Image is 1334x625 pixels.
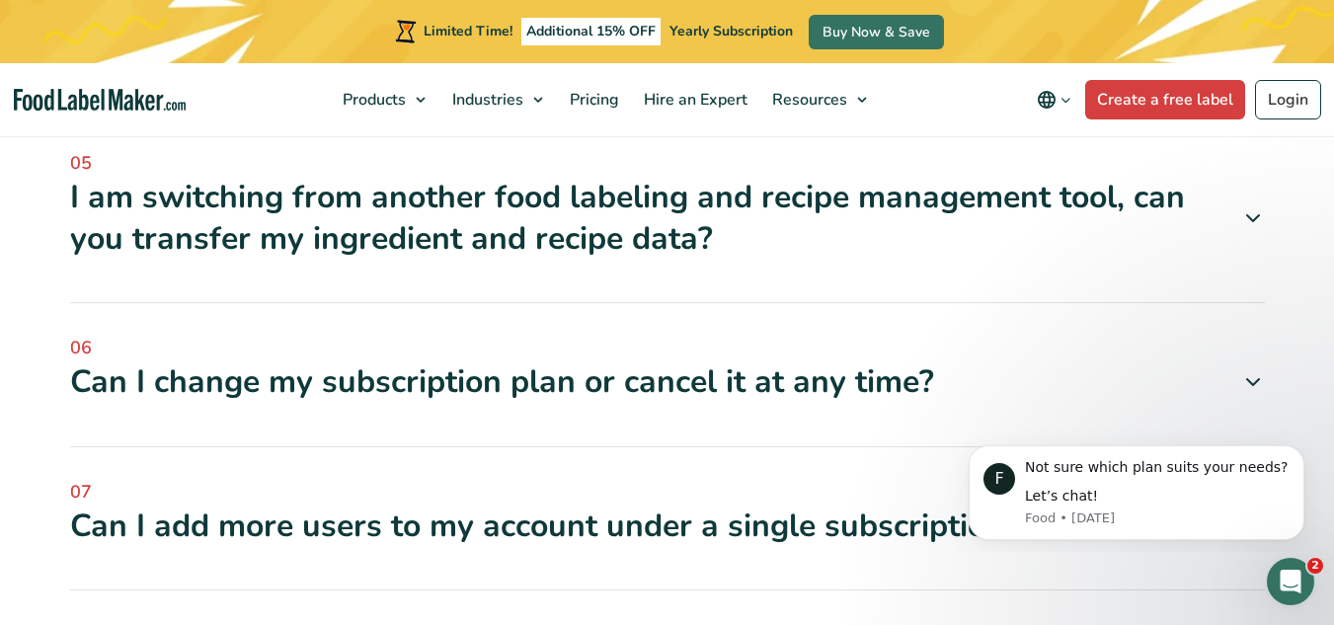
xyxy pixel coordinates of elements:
[70,335,1265,361] span: 06
[70,150,1265,259] a: 05 I am switching from another food labeling and recipe management tool, can you transfer my ingr...
[440,63,553,136] a: Industries
[14,89,186,112] a: Food Label Maker homepage
[638,89,749,111] span: Hire an Expert
[766,89,849,111] span: Resources
[331,63,435,136] a: Products
[1255,80,1321,119] a: Login
[424,22,512,40] span: Limited Time!
[337,89,408,111] span: Products
[521,18,661,45] span: Additional 15% OFF
[1023,80,1085,119] button: Change language
[669,22,793,40] span: Yearly Subscription
[70,361,1265,403] div: Can I change my subscription plan or cancel it at any time?
[760,63,877,136] a: Resources
[70,150,1265,177] span: 05
[70,506,1265,547] div: Can I add more users to my account under a single subscription?
[558,63,627,136] a: Pricing
[1085,80,1245,119] a: Create a free label
[632,63,755,136] a: Hire an Expert
[70,479,1265,547] a: 07 Can I add more users to my account under a single subscription?
[70,479,1265,506] span: 07
[1307,558,1323,574] span: 2
[1267,558,1314,605] iframe: Intercom live chat
[70,177,1265,259] div: I am switching from another food labeling and recipe management tool, can you transfer my ingredi...
[564,89,621,111] span: Pricing
[70,335,1265,403] a: 06 Can I change my subscription plan or cancel it at any time?
[809,15,944,49] a: Buy Now & Save
[446,89,525,111] span: Industries
[939,428,1334,552] iframe: Intercom notifications message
